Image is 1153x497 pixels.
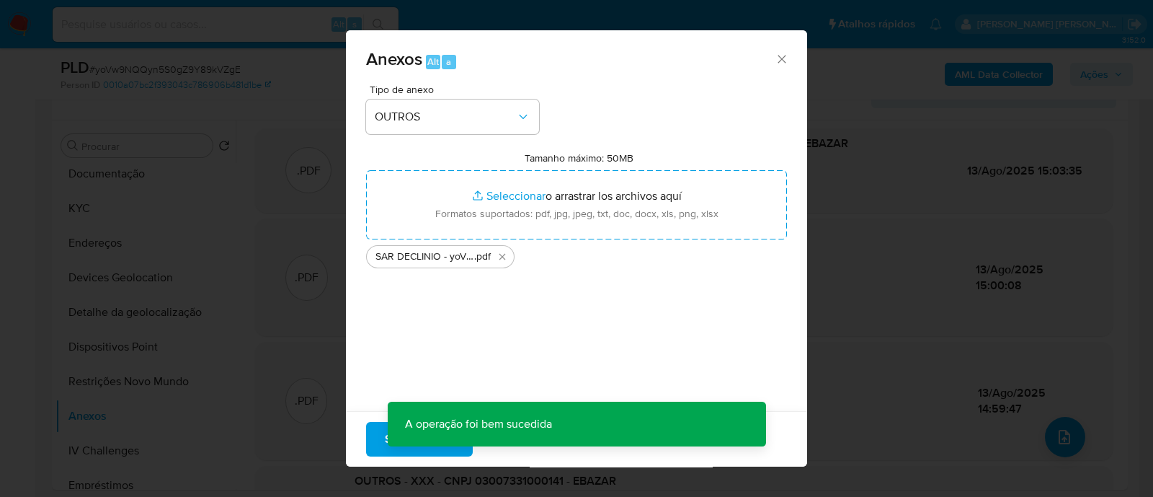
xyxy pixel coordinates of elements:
[375,250,474,264] span: SAR DECLINIO - yoVw9NQQyn5S0gZ9Y89kVZgE - CNPJ 03007331000141 - [DOMAIN_NAME]. LTDA (1)
[525,151,633,164] label: Tamanho máximo: 50MB
[370,84,543,94] span: Tipo de anexo
[446,55,451,69] span: a
[366,46,422,71] span: Anexos
[497,423,544,455] span: Cancelar
[494,248,511,265] button: Eliminar SAR DECLINIO - yoVw9NQQyn5S0gZ9Y89kVZgE - CNPJ 03007331000141 - EBAZAR.COM.BR. LTDA (1).pdf
[388,402,569,447] p: A operação foi bem sucedida
[366,239,787,268] ul: Archivos seleccionados
[375,110,516,124] span: OUTROS
[366,422,473,457] button: Subir arquivo
[366,100,539,134] button: OUTROS
[474,250,491,264] span: .pdf
[385,423,454,455] span: Subir arquivo
[427,55,439,69] span: Alt
[775,52,788,65] button: Cerrar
